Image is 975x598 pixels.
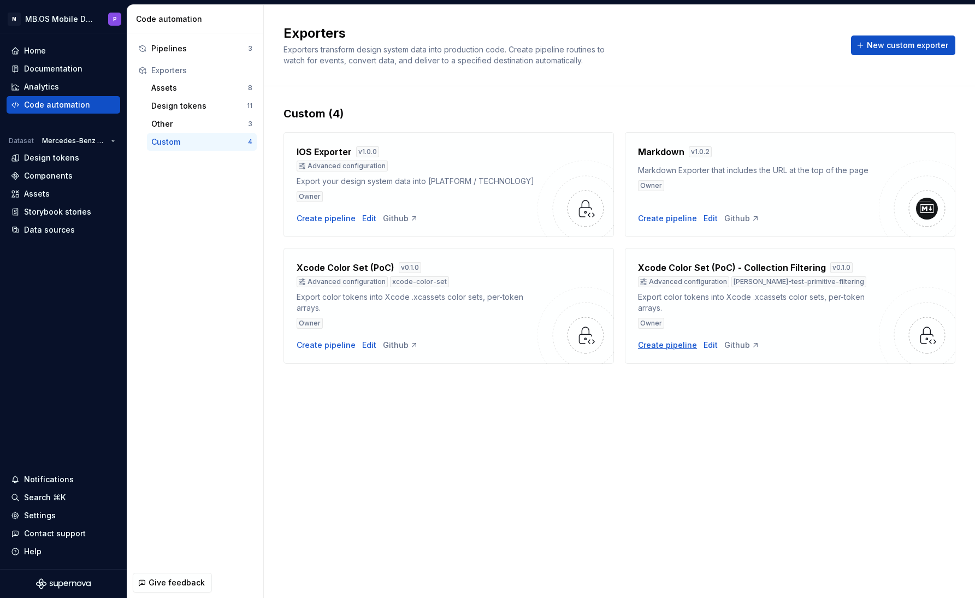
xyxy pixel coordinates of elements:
button: Mercedes-Benz 2.0 [37,133,120,149]
div: Dataset [9,137,34,145]
span: New custom exporter [867,40,948,51]
span: Give feedback [149,577,205,588]
button: Other3 [147,115,257,133]
div: Settings [24,510,56,521]
div: Custom (4) [283,106,955,121]
a: Edit [362,340,376,351]
div: 3 [248,44,252,53]
div: Export color tokens into Xcode .xcassets color sets, per-token arrays. [638,292,879,313]
a: Edit [704,340,718,351]
div: Advanced configuration [297,276,388,287]
button: New custom exporter [851,35,955,55]
a: Components [7,167,120,185]
span: Mercedes-Benz 2.0 [42,137,107,145]
div: Home [24,45,46,56]
a: Edit [704,213,718,224]
button: Assets8 [147,79,257,97]
div: Notifications [24,474,74,485]
button: Pipelines3 [134,40,257,57]
div: Analytics [24,81,59,92]
div: Pipelines [151,43,248,54]
div: v 1.0.0 [356,146,379,157]
a: Edit [362,213,376,224]
div: Owner [297,318,323,329]
div: Components [24,170,73,181]
a: Github [383,213,418,224]
div: Code automation [24,99,90,110]
div: MB.OS Mobile Design System [25,14,95,25]
div: Owner [638,318,664,329]
a: Home [7,42,120,60]
div: Advanced configuration [638,276,729,287]
div: Storybook stories [24,206,91,217]
div: Design tokens [151,100,247,111]
div: Other [151,119,248,129]
div: Custom [151,137,248,147]
a: Data sources [7,221,120,239]
div: P [113,15,117,23]
div: Export color tokens into Xcode .xcassets color sets, per-token arrays. [297,292,537,313]
div: Assets [151,82,248,93]
h4: Xcode Color Set (PoC) [297,261,394,274]
div: 8 [248,84,252,92]
div: Design tokens [24,152,79,163]
h4: IOS Exporter [297,145,352,158]
div: v 0.1.0 [399,262,421,273]
div: Markdown Exporter that includes the URL at the top of the page [638,165,879,176]
button: Give feedback [133,573,212,593]
button: Help [7,543,120,560]
div: Advanced configuration [297,161,388,171]
button: MMB.OS Mobile Design SystemP [2,7,125,31]
button: Create pipeline [297,213,356,224]
a: Github [724,340,760,351]
a: Settings [7,507,120,524]
div: Export your design system data into [PLATFORM / TECHNOLOGY] [297,176,537,187]
div: 11 [247,102,252,110]
div: v 1.0.2 [689,146,712,157]
div: Data sources [24,224,75,235]
div: v 0.1.0 [830,262,853,273]
button: Design tokens11 [147,97,257,115]
a: Github [383,340,418,351]
div: Documentation [24,63,82,74]
div: Contact support [24,528,86,539]
a: Code automation [7,96,120,114]
button: Custom4 [147,133,257,151]
a: Github [724,213,760,224]
button: Create pipeline [638,340,697,351]
div: Search ⌘K [24,492,66,503]
a: Documentation [7,60,120,78]
div: Help [24,546,42,557]
svg: Supernova Logo [36,578,91,589]
div: Assets [24,188,50,199]
a: Analytics [7,78,120,96]
div: [PERSON_NAME]-test-primitive-filtering [731,276,866,287]
button: Create pipeline [297,340,356,351]
div: Owner [638,180,664,191]
a: Assets [7,185,120,203]
button: Notifications [7,471,120,488]
a: Design tokens [7,149,120,167]
div: M [8,13,21,26]
div: 4 [248,138,252,146]
div: Owner [297,191,323,202]
h2: Exporters [283,25,838,42]
div: Code automation [136,14,259,25]
h4: Xcode Color Set (PoC) - Collection Filtering [638,261,826,274]
a: Storybook stories [7,203,120,221]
